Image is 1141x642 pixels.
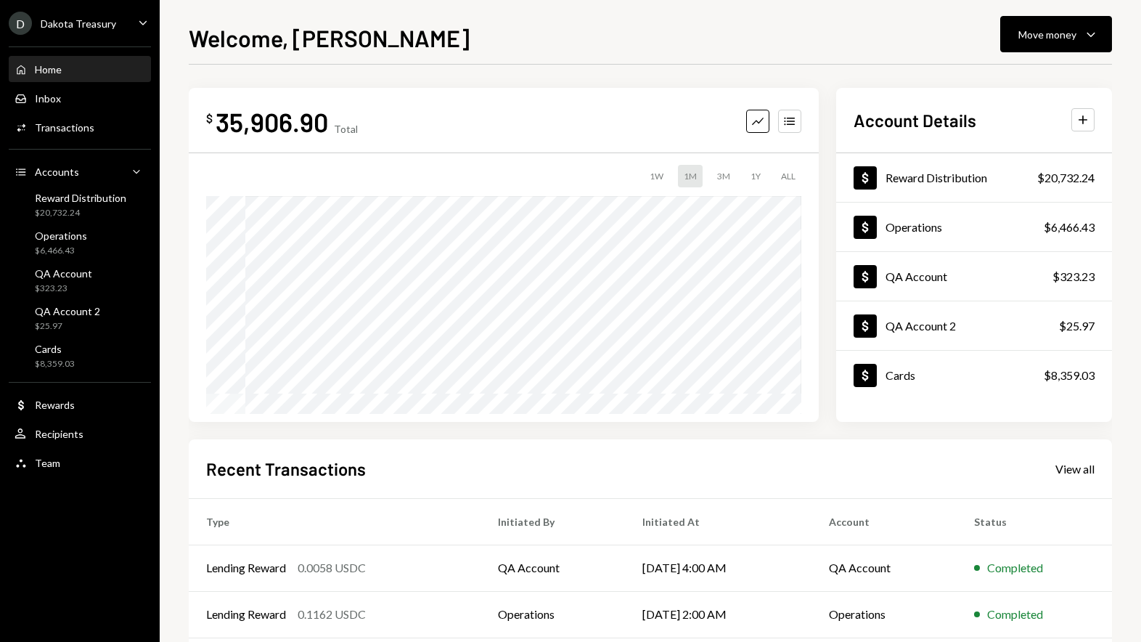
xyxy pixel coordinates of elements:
[644,165,669,187] div: 1W
[35,121,94,134] div: Transactions
[711,165,736,187] div: 3M
[189,23,470,52] h1: Welcome, [PERSON_NAME]
[35,245,87,257] div: $6,466.43
[9,420,151,447] a: Recipients
[811,591,956,638] td: Operations
[35,399,75,411] div: Rewards
[35,166,79,178] div: Accounts
[35,320,100,333] div: $25.97
[1055,462,1095,476] div: View all
[1000,16,1112,52] button: Move money
[987,559,1043,577] div: Completed
[836,301,1112,350] a: QA Account 2$25.97
[1044,367,1095,384] div: $8,359.03
[206,606,286,623] div: Lending Reward
[1044,219,1095,236] div: $6,466.43
[9,391,151,418] a: Rewards
[625,498,812,545] th: Initiated At
[35,343,75,355] div: Cards
[9,301,151,336] a: QA Account 2$25.97
[35,267,92,280] div: QA Account
[35,207,126,219] div: $20,732.24
[886,171,987,184] div: Reward Distribution
[886,220,942,234] div: Operations
[480,498,625,545] th: Initiated By
[35,229,87,242] div: Operations
[35,428,83,440] div: Recipients
[886,368,915,382] div: Cards
[987,606,1043,623] div: Completed
[35,63,62,76] div: Home
[811,498,956,545] th: Account
[206,457,366,481] h2: Recent Transactions
[854,108,976,132] h2: Account Details
[298,606,366,623] div: 0.1162 USDC
[1059,317,1095,335] div: $25.97
[189,498,480,545] th: Type
[957,498,1112,545] th: Status
[811,545,956,591] td: QA Account
[206,111,213,126] div: $
[9,225,151,260] a: Operations$6,466.43
[1052,268,1095,285] div: $323.23
[1055,460,1095,476] a: View all
[775,165,801,187] div: ALL
[745,165,766,187] div: 1Y
[35,305,100,317] div: QA Account 2
[9,85,151,111] a: Inbox
[625,545,812,591] td: [DATE] 4:00 AM
[35,457,60,469] div: Team
[836,351,1112,399] a: Cards$8,359.03
[35,92,61,105] div: Inbox
[836,252,1112,301] a: QA Account$323.23
[9,158,151,184] a: Accounts
[41,17,116,30] div: Dakota Treasury
[9,12,32,35] div: D
[9,114,151,140] a: Transactions
[216,105,328,138] div: 35,906.90
[35,358,75,370] div: $8,359.03
[625,591,812,638] td: [DATE] 2:00 AM
[9,56,151,82] a: Home
[9,263,151,298] a: QA Account$323.23
[9,450,151,476] a: Team
[836,203,1112,251] a: Operations$6,466.43
[298,559,366,577] div: 0.0058 USDC
[678,165,703,187] div: 1M
[334,123,358,135] div: Total
[1037,169,1095,187] div: $20,732.24
[886,319,956,333] div: QA Account 2
[480,545,625,591] td: QA Account
[9,187,151,222] a: Reward Distribution$20,732.24
[480,591,625,638] td: Operations
[886,269,947,283] div: QA Account
[206,559,286,577] div: Lending Reward
[35,283,92,295] div: $323.23
[836,153,1112,202] a: Reward Distribution$20,732.24
[35,192,126,204] div: Reward Distribution
[1018,27,1076,42] div: Move money
[9,338,151,373] a: Cards$8,359.03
